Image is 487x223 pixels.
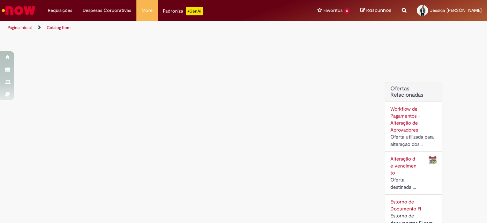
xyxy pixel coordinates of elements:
[186,7,203,15] p: +GenAi
[390,199,421,212] a: Estorno de Documento FI
[428,155,437,164] img: Alteração de vencimento
[47,25,70,30] a: Catalog Item
[1,3,37,17] img: ServiceNow
[430,7,482,13] span: Jéssica [PERSON_NAME]
[48,7,72,14] span: Requisições
[390,86,437,98] h2: Ofertas Relacionadas
[390,176,418,191] div: Oferta destinada à alteração de data de pagamento
[142,7,152,14] span: More
[5,21,320,34] ul: Trilhas de página
[323,7,343,14] span: Favoritos
[344,8,350,14] span: 6
[360,7,391,14] a: Rascunhos
[163,7,203,15] div: Padroniza
[8,25,32,30] a: Página inicial
[390,106,420,133] a: Workflow de Pagamentos - Alteração de Aprovadores
[366,7,391,14] span: Rascunhos
[83,7,131,14] span: Despesas Corporativas
[390,156,417,176] a: Alteração de vencimento
[390,133,437,148] div: Oferta utilizada para alteração dos aprovadores cadastrados no workflow de documentos a pagar.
